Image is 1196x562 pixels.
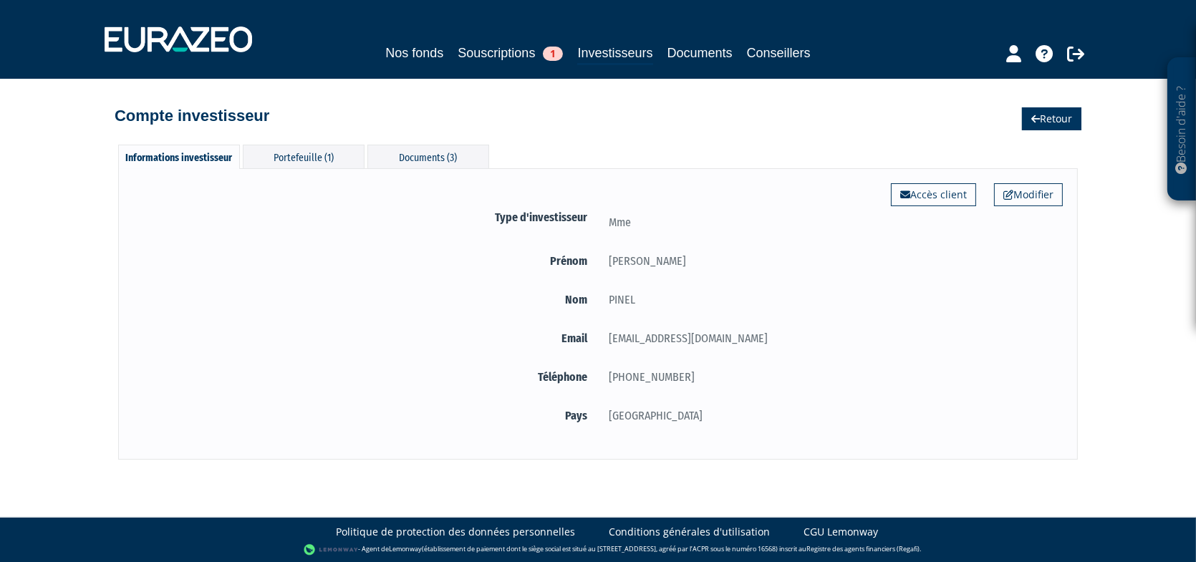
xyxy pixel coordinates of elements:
[804,525,878,539] a: CGU Lemonway
[806,545,920,554] a: Registre des agents financiers (Regafi)
[133,407,598,425] label: Pays
[667,43,733,63] a: Documents
[598,252,1063,270] div: [PERSON_NAME]
[1174,65,1190,194] p: Besoin d'aide ?
[385,43,443,63] a: Nos fonds
[994,183,1063,206] a: Modifier
[598,407,1063,425] div: [GEOGRAPHIC_DATA]
[115,107,269,125] h4: Compte investisseur
[14,543,1182,557] div: - Agent de (établissement de paiement dont le siège social est situé au [STREET_ADDRESS], agréé p...
[105,26,252,52] img: 1732889491-logotype_eurazeo_blanc_rvb.png
[598,329,1063,347] div: [EMAIL_ADDRESS][DOMAIN_NAME]
[133,208,598,226] label: Type d'investisseur
[598,368,1063,386] div: [PHONE_NUMBER]
[577,43,652,65] a: Investisseurs
[747,43,811,63] a: Conseillers
[243,145,365,168] div: Portefeuille (1)
[133,291,598,309] label: Nom
[133,252,598,270] label: Prénom
[598,291,1063,309] div: PINEL
[336,525,575,539] a: Politique de protection des données personnelles
[304,543,359,557] img: logo-lemonway.png
[598,213,1063,231] div: Mme
[458,43,563,63] a: Souscriptions1
[543,47,563,61] span: 1
[389,545,422,554] a: Lemonway
[891,183,976,206] a: Accès client
[1022,107,1081,130] a: Retour
[367,145,489,168] div: Documents (3)
[609,525,770,539] a: Conditions générales d'utilisation
[118,145,240,169] div: Informations investisseur
[133,368,598,386] label: Téléphone
[133,329,598,347] label: Email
